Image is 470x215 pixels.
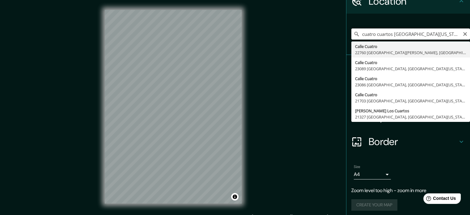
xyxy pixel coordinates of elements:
[346,80,470,105] div: Style
[355,59,466,66] div: Calle Cuatro
[355,49,466,56] div: 22760 [GEOGRAPHIC_DATA][PERSON_NAME], [GEOGRAPHIC_DATA][US_STATE], [GEOGRAPHIC_DATA]
[355,75,466,82] div: Calle Cuatro
[354,164,360,170] label: Size
[415,191,463,208] iframe: Help widget launcher
[105,10,242,204] canvas: Map
[351,28,470,40] input: Pick your city or area
[369,135,458,148] h4: Border
[355,82,466,88] div: 23086 [GEOGRAPHIC_DATA], [GEOGRAPHIC_DATA][US_STATE], [GEOGRAPHIC_DATA]
[355,114,466,120] div: 21327 [GEOGRAPHIC_DATA], [GEOGRAPHIC_DATA][US_STATE], [GEOGRAPHIC_DATA]
[355,92,466,98] div: Calle Cuatro
[369,111,458,123] h4: Layout
[355,43,466,49] div: Calle Cuatro
[346,105,470,129] div: Layout
[351,187,465,194] p: Zoom level too high - zoom in more
[355,66,466,72] div: 23089 [GEOGRAPHIC_DATA], [GEOGRAPHIC_DATA][US_STATE], [GEOGRAPHIC_DATA]
[346,129,470,154] div: Border
[463,31,468,37] button: Clear
[355,98,466,104] div: 21703 [GEOGRAPHIC_DATA], [GEOGRAPHIC_DATA][US_STATE], [GEOGRAPHIC_DATA]
[231,193,239,200] button: Toggle attribution
[355,108,466,114] div: [PERSON_NAME] Los Cuartos
[354,170,391,179] div: A4
[346,55,470,80] div: Pins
